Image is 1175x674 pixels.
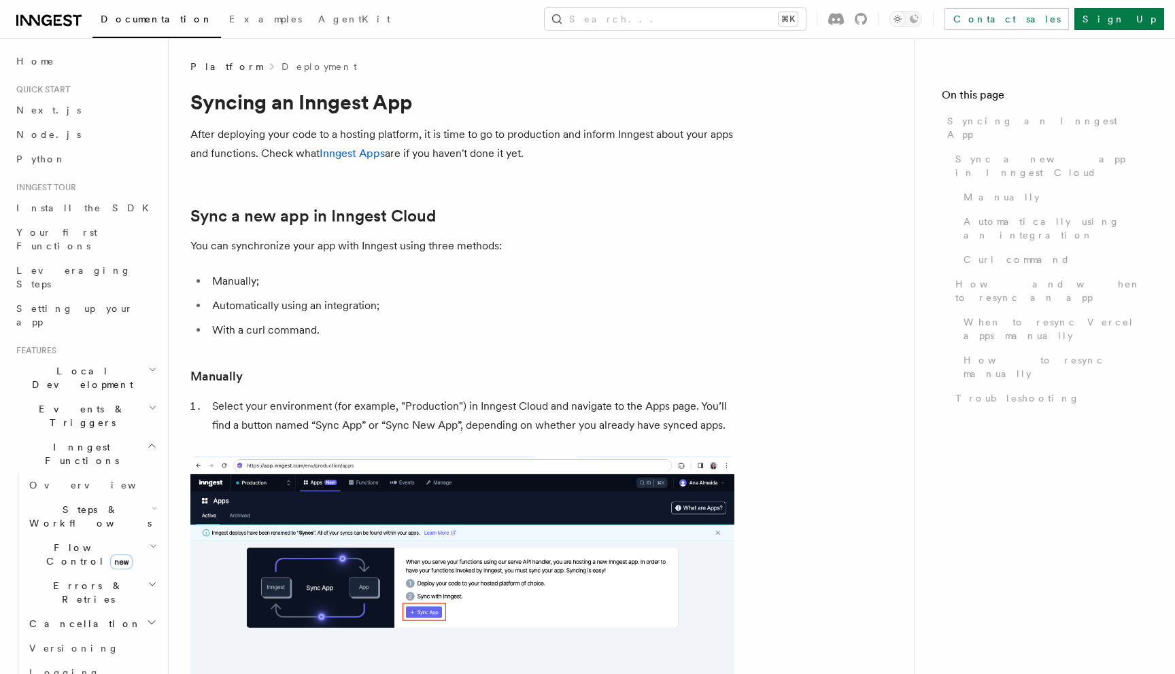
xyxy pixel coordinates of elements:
[955,391,1080,405] span: Troubleshooting
[958,209,1148,247] a: Automatically using an integration
[955,152,1148,179] span: Sync a new app in Inngest Cloud
[958,247,1148,272] a: Curl command
[11,84,70,95] span: Quick start
[24,617,141,631] span: Cancellation
[11,147,160,171] a: Python
[889,11,922,27] button: Toggle dark mode
[16,105,81,116] span: Next.js
[964,253,1070,266] span: Curl command
[11,402,148,429] span: Events & Triggers
[964,190,1040,204] span: Manually
[229,14,302,24] span: Examples
[24,497,160,535] button: Steps & Workflows
[11,345,56,356] span: Features
[955,277,1148,304] span: How and when to resync an app
[310,4,398,37] a: AgentKit
[950,147,1148,185] a: Sync a new app in Inngest Cloud
[24,573,160,611] button: Errors & Retries
[24,535,160,573] button: Flow Controlnew
[950,272,1148,310] a: How and when to resync an app
[24,541,150,568] span: Flow Control
[11,258,160,296] a: Leveraging Steps
[190,236,734,255] p: You can synchronize your app with Inngest using three methods:
[16,303,133,327] span: Setting up your app
[190,90,734,114] h1: Syncing an Inngest App
[11,397,160,435] button: Events & Triggers
[947,114,1148,141] span: Syncing an Inngest App
[24,503,152,530] span: Steps & Workflows
[11,122,160,147] a: Node.js
[942,87,1148,109] h4: On this page
[1074,8,1164,30] a: Sign Up
[221,4,310,37] a: Examples
[944,8,1069,30] a: Contact sales
[320,147,385,160] a: Inngest Apps
[24,611,160,636] button: Cancellation
[11,296,160,334] a: Setting up your app
[92,4,221,38] a: Documentation
[16,227,97,251] span: Your first Functions
[16,265,131,289] span: Leveraging Steps
[208,397,734,435] li: Select your environment (for example, "Production") in Inngest Cloud and navigate to the Apps pag...
[545,8,806,30] button: Search...⌘K
[16,154,66,164] span: Python
[24,636,160,660] a: Versioning
[11,98,160,122] a: Next.js
[958,310,1148,348] a: When to resync Vercel apps manually
[11,196,160,220] a: Install the SDK
[16,129,81,140] span: Node.js
[11,440,147,467] span: Inngest Functions
[779,12,798,26] kbd: ⌘K
[208,321,734,340] li: With a curl command.
[958,348,1148,386] a: How to resync manually
[282,60,357,73] a: Deployment
[101,14,213,24] span: Documentation
[29,480,169,491] span: Overview
[208,272,734,291] li: Manually;
[11,359,160,397] button: Local Development
[950,386,1148,410] a: Troubleshooting
[318,14,390,24] span: AgentKit
[958,185,1148,209] a: Manually
[942,109,1148,147] a: Syncing an Inngest App
[29,643,119,654] span: Versioning
[190,207,436,226] a: Sync a new app in Inngest Cloud
[24,473,160,497] a: Overview
[11,49,160,73] a: Home
[11,364,148,391] span: Local Development
[11,435,160,473] button: Inngest Functions
[190,60,262,73] span: Platform
[11,220,160,258] a: Your first Functions
[190,125,734,163] p: After deploying your code to a hosting platform, it is time to go to production and inform Innges...
[964,315,1148,342] span: When to resync Vercel apps manually
[11,182,76,193] span: Inngest tour
[208,296,734,315] li: Automatically using an integration;
[964,353,1148,380] span: How to resync manually
[24,579,148,606] span: Errors & Retries
[964,215,1148,242] span: Automatically using an integration
[110,554,133,569] span: new
[16,202,157,213] span: Install the SDK
[190,367,243,386] a: Manually
[16,54,54,68] span: Home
